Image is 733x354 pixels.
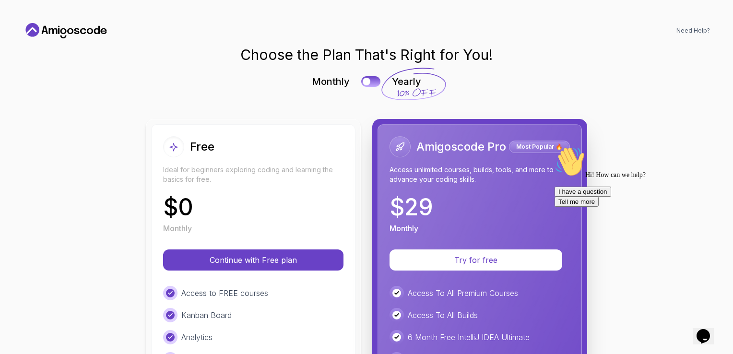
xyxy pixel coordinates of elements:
p: Monthly [390,223,418,234]
p: Monthly [163,223,192,234]
div: 👋Hi! How can we help?I have a questionTell me more [4,4,177,64]
button: Try for free [390,249,562,271]
p: Most Popular 🔥 [510,142,568,152]
p: $ 0 [163,196,193,219]
p: Access unlimited courses, builds, tools, and more to advance your coding skills. [390,165,570,184]
p: Monthly [312,75,350,88]
p: 6 Month Free IntelliJ IDEA Ultimate [408,331,530,343]
p: Ideal for beginners exploring coding and learning the basics for free. [163,165,343,184]
img: :wave: [4,4,35,35]
p: Access to FREE courses [181,287,268,299]
a: Need Help? [676,27,710,35]
span: Hi! How can we help? [4,29,95,36]
iframe: chat widget [693,316,723,344]
p: $ 29 [390,196,433,219]
button: I have a question [4,44,60,54]
h2: Free [190,139,214,154]
h1: Choose the Plan That's Right for You! [240,46,493,63]
p: Access To All Builds [408,309,478,321]
p: Continue with Free plan [175,254,332,266]
p: Try for free [401,254,551,266]
p: Analytics [181,331,213,343]
h2: Amigoscode Pro [416,139,506,154]
button: Tell me more [4,54,48,64]
p: Kanban Board [181,309,232,321]
iframe: chat widget [551,142,723,311]
a: Home link [23,23,109,38]
button: Continue with Free plan [163,249,343,271]
p: Access To All Premium Courses [408,287,518,299]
